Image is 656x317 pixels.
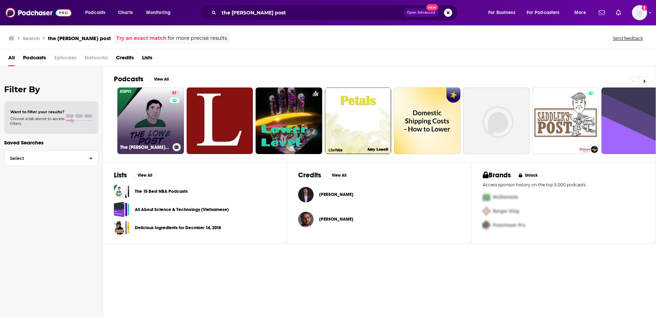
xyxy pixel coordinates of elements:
[480,204,493,218] img: Second Pro Logo
[480,218,493,232] img: Third Pro Logo
[114,75,174,83] a: PodcastsView All
[298,171,321,179] h2: Credits
[574,8,586,17] span: More
[114,171,127,179] h2: Lists
[493,222,525,228] span: Podchaser Pro
[114,220,129,235] a: Delicious Ingredients for Decmber 14, 2018
[298,184,460,206] button: Zach LoweZach Lowe
[114,202,129,217] a: All About Science & Technology (Vietnamese)
[570,7,595,18] button: open menu
[23,52,46,66] a: Podcasts
[48,35,111,42] h3: the [PERSON_NAME] post
[8,52,15,66] a: All
[219,7,404,18] input: Search podcasts, credits, & more...
[319,192,353,197] span: [PERSON_NAME]
[426,4,438,11] span: New
[135,224,221,232] a: Delicious Ingredients for Decmber 14, 2018
[483,7,524,18] button: open menu
[319,216,353,222] a: Wesley Lowery
[80,7,114,18] button: open menu
[85,8,105,17] span: Podcasts
[4,151,98,166] button: Select
[23,35,40,42] h3: Search
[4,84,98,94] h2: Filter By
[114,184,129,199] a: The 15 Best NBA Podcasts
[407,11,435,14] span: Open Advanced
[298,212,314,227] img: Wesley Lowery
[613,7,624,19] a: Show notifications dropdown
[483,171,511,179] h2: Brands
[483,182,645,187] p: Access sponsor history on the top 5,000 podcasts.
[522,7,570,18] button: open menu
[632,5,647,20] img: User Profile
[114,171,157,179] a: ListsView All
[141,7,179,18] button: open menu
[493,208,519,214] span: Burger King
[493,194,518,200] span: McDonalds
[117,87,184,154] a: 61The [PERSON_NAME] Post
[319,216,353,222] span: [PERSON_NAME]
[298,171,351,179] a: CreditsView All
[116,34,166,42] a: Try an exact match
[120,144,170,150] h3: The [PERSON_NAME] Post
[5,6,71,19] img: Podchaser - Follow, Share and Rate Podcasts
[142,52,152,66] a: Lists
[135,206,229,213] a: All About Science & Technology (Vietnamese)
[54,52,77,66] span: Episodes
[114,75,143,83] h2: Podcasts
[10,109,65,114] span: Want to filter your results?
[118,8,133,17] span: Charts
[632,5,647,20] button: Show profile menu
[319,192,353,197] a: Zach Lowe
[10,116,65,126] span: Choose a tab above to access filters.
[146,8,171,17] span: Monitoring
[85,52,108,66] span: Networks
[135,188,188,195] a: The 15 Best NBA Podcasts
[298,187,314,202] img: Zach Lowe
[404,9,438,17] button: Open AdvancedNew
[480,190,493,204] img: First Pro Logo
[116,52,134,66] a: Credits
[327,171,351,179] button: View All
[642,5,647,11] svg: Add a profile image
[488,8,515,17] span: For Business
[596,7,608,19] a: Show notifications dropdown
[168,34,227,42] span: for more precise results
[527,8,560,17] span: For Podcasters
[114,7,137,18] a: Charts
[514,171,543,179] button: Unlock
[632,5,647,20] span: Logged in as BerkMarc
[149,75,174,83] button: View All
[169,90,179,96] a: 61
[207,5,465,21] div: Search podcasts, credits, & more...
[611,35,645,41] button: Send feedback
[172,90,177,97] span: 61
[4,139,98,146] p: Saved Searches
[4,156,84,161] span: Select
[298,208,460,230] button: Wesley LoweryWesley Lowery
[132,171,157,179] button: View All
